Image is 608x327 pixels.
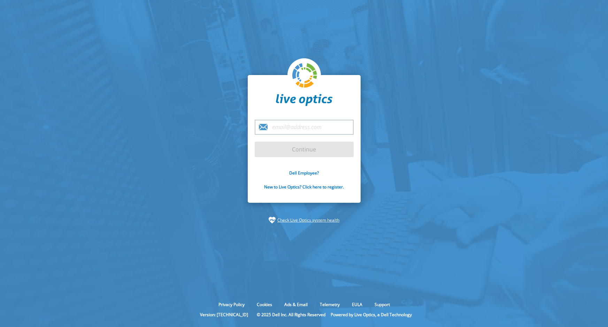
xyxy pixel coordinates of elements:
a: Privacy Policy [213,302,250,307]
img: liveoptics-logo.svg [292,63,317,88]
a: Support [369,302,395,307]
li: © 2025 Dell Inc. All Rights Reserved [253,312,329,318]
a: Check Live Optics system health [277,217,339,224]
img: status-check-icon.svg [269,217,276,224]
a: Dell Employee? [289,170,319,176]
a: Ads & Email [279,302,313,307]
a: Telemetry [315,302,345,307]
input: email@address.com [255,120,354,135]
a: Cookies [252,302,277,307]
li: Version: [TECHNICAL_ID] [197,312,252,318]
a: EULA [347,302,368,307]
li: Powered by Live Optics, a Dell Technology [331,312,412,318]
a: New to Live Optics? Click here to register. [264,184,344,190]
img: liveoptics-word.svg [276,94,332,106]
